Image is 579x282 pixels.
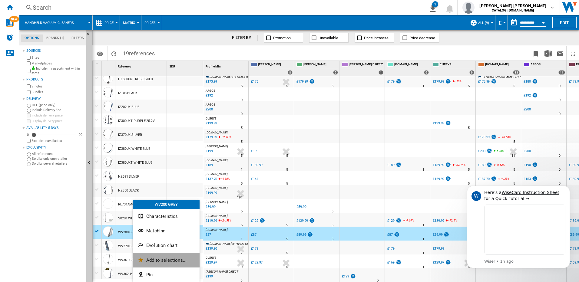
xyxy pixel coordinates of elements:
button: Evolution chart [133,238,200,253]
button: Matching [133,224,200,238]
button: Add to selections... [133,253,200,267]
span: Add to selections... [146,257,187,263]
button: Pin... [133,267,200,282]
span: Pin [146,272,153,277]
div: WV200 GREY [133,200,200,209]
span: Matching [146,228,165,234]
button: Characteristics [133,209,200,224]
span: Evolution chart [146,243,177,248]
span: Characteristics [146,214,178,219]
